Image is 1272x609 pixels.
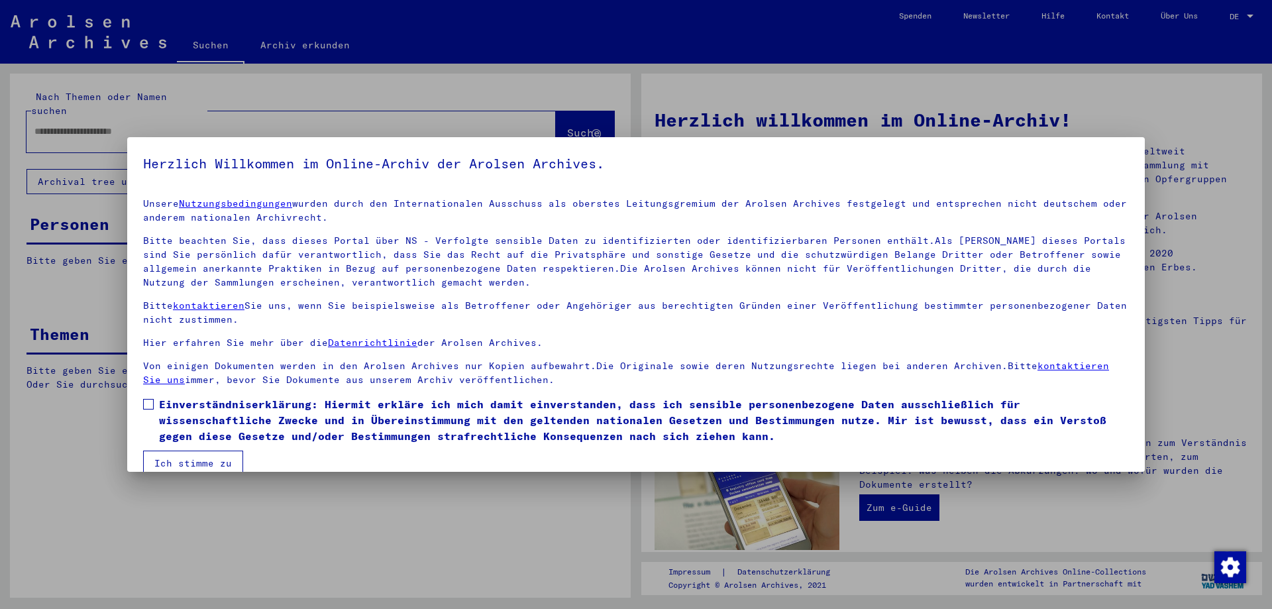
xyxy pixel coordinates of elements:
[328,337,417,349] a: Datenrichtlinie
[143,153,1129,174] h5: Herzlich Willkommen im Online-Archiv der Arolsen Archives.
[143,451,243,476] button: Ich stimme zu
[1214,551,1246,583] img: Zustimmung ändern
[143,197,1129,225] p: Unsere wurden durch den Internationalen Ausschuss als oberstes Leitungsgremium der Arolsen Archiv...
[143,360,1109,386] a: kontaktieren Sie uns
[143,336,1129,350] p: Hier erfahren Sie mehr über die der Arolsen Archives.
[143,299,1129,327] p: Bitte Sie uns, wenn Sie beispielsweise als Betroffener oder Angehöriger aus berechtigten Gründen ...
[143,234,1129,290] p: Bitte beachten Sie, dass dieses Portal über NS - Verfolgte sensible Daten zu identifizierten oder...
[1214,551,1245,582] div: Zustimmung ändern
[159,396,1129,444] span: Einverständniserklärung: Hiermit erkläre ich mich damit einverstanden, dass ich sensible personen...
[143,359,1129,387] p: Von einigen Dokumenten werden in den Arolsen Archives nur Kopien aufbewahrt.Die Originale sowie d...
[179,197,292,209] a: Nutzungsbedingungen
[173,300,244,311] a: kontaktieren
